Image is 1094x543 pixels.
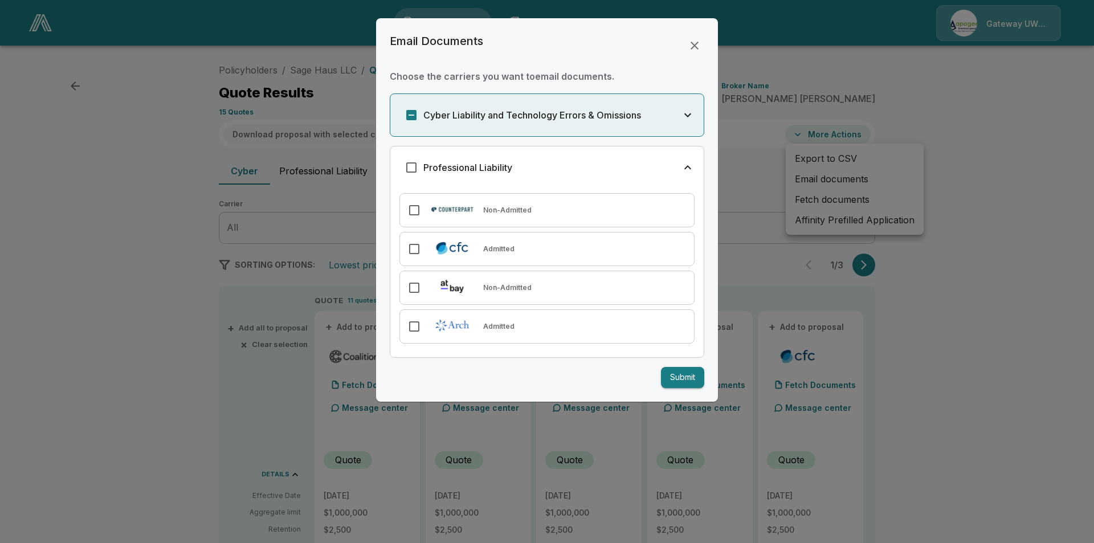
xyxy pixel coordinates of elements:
[423,107,641,123] h6: Cyber Liability and Technology Errors & Omissions
[399,232,695,266] div: CFCAdmitted
[426,279,479,295] img: At-Bay
[426,201,479,217] img: Counterpart
[426,240,479,256] img: CFC
[399,309,695,344] div: ArchAdmitted
[483,321,515,332] p: Admitted
[423,160,512,175] h6: Professional Liability
[399,193,695,227] div: CounterpartNon-Admitted
[426,317,479,333] img: Arch
[390,68,704,84] h6: Choose the carriers you want to email documents .
[483,244,515,254] p: Admitted
[390,32,483,50] h6: Email Documents
[390,94,704,136] button: Cyber Liability and Technology Errors & Omissions
[390,146,704,189] button: Professional Liability
[399,271,695,305] div: At-BayNon-Admitted
[483,205,532,215] p: Non-Admitted
[661,367,704,388] button: Submit
[483,283,532,293] p: Non-Admitted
